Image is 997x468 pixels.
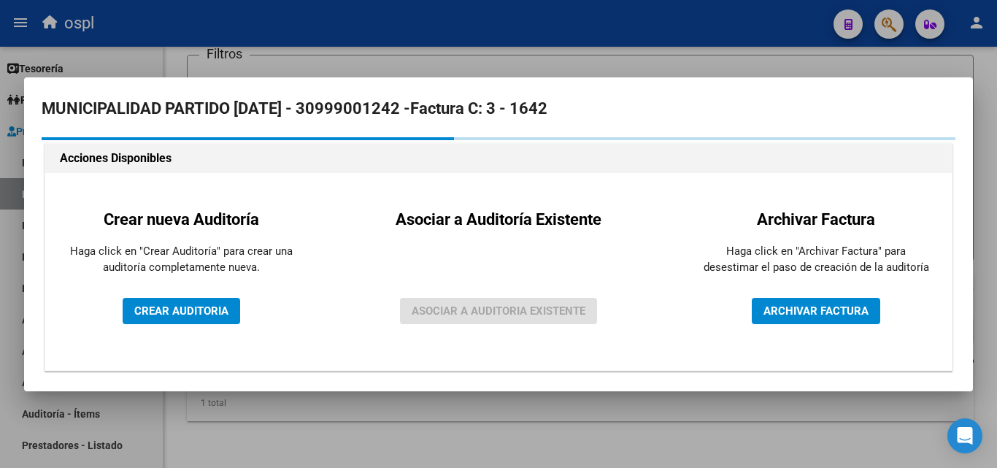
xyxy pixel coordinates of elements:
[400,298,597,324] button: ASOCIAR A AUDITORIA EXISTENTE
[68,243,294,276] p: Haga click en "Crear Auditoría" para crear una auditoría completamente nueva.
[134,304,228,318] span: CREAR AUDITORIA
[947,418,982,453] div: Open Intercom Messenger
[412,304,585,318] span: ASOCIAR A AUDITORIA EXISTENTE
[752,298,880,324] button: ARCHIVAR FACTURA
[68,207,294,231] h2: Crear nueva Auditoría
[703,243,929,276] p: Haga click en "Archivar Factura" para desestimar el paso de creación de la auditoría
[396,207,601,231] h2: Asociar a Auditoría Existente
[703,207,929,231] h2: Archivar Factura
[42,95,955,123] h2: MUNICIPALIDAD PARTIDO [DATE] - 30999001242 -
[60,150,937,167] h1: Acciones Disponibles
[123,298,240,324] button: CREAR AUDITORIA
[763,304,869,318] span: ARCHIVAR FACTURA
[410,99,547,118] strong: Factura C: 3 - 1642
